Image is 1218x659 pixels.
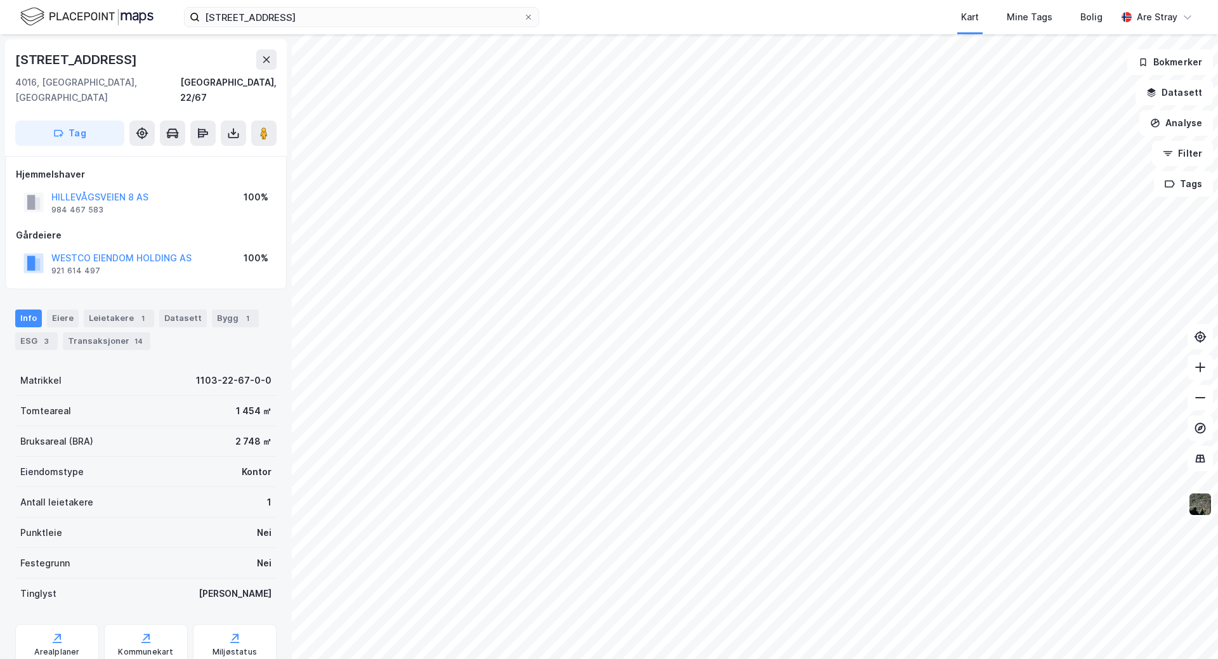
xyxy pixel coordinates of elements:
[257,525,272,540] div: Nei
[16,167,276,182] div: Hjemmelshaver
[136,312,149,325] div: 1
[63,332,150,350] div: Transaksjoner
[20,495,93,510] div: Antall leietakere
[235,434,272,449] div: 2 748 ㎡
[132,335,145,348] div: 14
[20,586,56,601] div: Tinglyst
[200,8,523,27] input: Søk på adresse, matrikkel, gårdeiere, leietakere eller personer
[40,335,53,348] div: 3
[242,464,272,480] div: Kontor
[244,190,268,205] div: 100%
[34,647,79,657] div: Arealplaner
[1080,10,1103,25] div: Bolig
[20,434,93,449] div: Bruksareal (BRA)
[47,310,79,327] div: Eiere
[961,10,979,25] div: Kart
[15,310,42,327] div: Info
[20,373,62,388] div: Matrikkel
[118,647,173,657] div: Kommunekart
[1155,598,1218,659] iframe: Chat Widget
[1152,141,1213,166] button: Filter
[16,228,276,243] div: Gårdeiere
[1154,171,1213,197] button: Tags
[15,121,124,146] button: Tag
[51,266,100,276] div: 921 614 497
[20,525,62,540] div: Punktleie
[159,310,207,327] div: Datasett
[213,647,257,657] div: Miljøstatus
[20,6,154,28] img: logo.f888ab2527a4732fd821a326f86c7f29.svg
[212,310,259,327] div: Bygg
[15,75,180,105] div: 4016, [GEOGRAPHIC_DATA], [GEOGRAPHIC_DATA]
[1127,49,1213,75] button: Bokmerker
[15,332,58,350] div: ESG
[51,205,103,215] div: 984 467 583
[257,556,272,571] div: Nei
[241,312,254,325] div: 1
[20,403,71,419] div: Tomteareal
[84,310,154,327] div: Leietakere
[236,403,272,419] div: 1 454 ㎡
[267,495,272,510] div: 1
[1007,10,1052,25] div: Mine Tags
[15,49,140,70] div: [STREET_ADDRESS]
[20,556,70,571] div: Festegrunn
[1139,110,1213,136] button: Analyse
[180,75,277,105] div: [GEOGRAPHIC_DATA], 22/67
[1188,492,1212,516] img: 9k=
[244,251,268,266] div: 100%
[1136,80,1213,105] button: Datasett
[20,464,84,480] div: Eiendomstype
[199,586,272,601] div: [PERSON_NAME]
[1137,10,1177,25] div: Are Stray
[196,373,272,388] div: 1103-22-67-0-0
